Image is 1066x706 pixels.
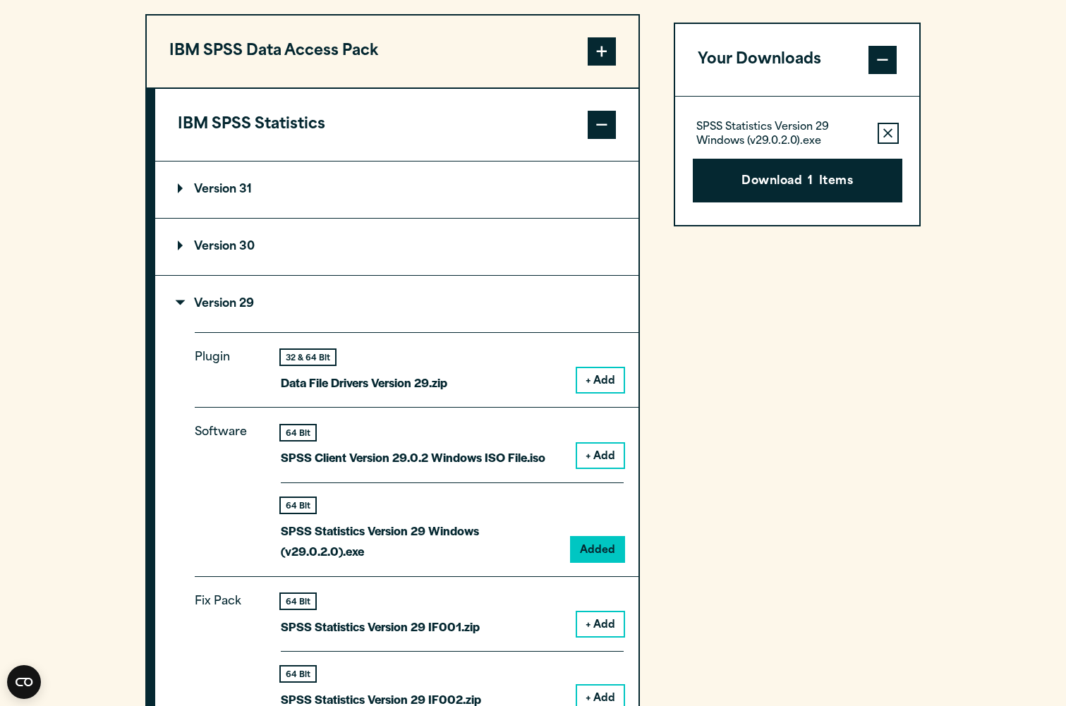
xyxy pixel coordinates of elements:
[281,498,315,513] div: 64 Bit
[178,241,255,252] p: Version 30
[147,16,638,87] button: IBM SPSS Data Access Pack
[155,276,638,332] summary: Version 29
[675,24,920,96] button: Your Downloads
[281,425,315,440] div: 64 Bit
[178,298,254,310] p: Version 29
[281,350,335,365] div: 32 & 64 Bit
[178,184,252,195] p: Version 31
[808,173,813,191] span: 1
[195,348,258,382] p: Plugin
[281,616,480,637] p: SPSS Statistics Version 29 IF001.zip
[577,368,624,392] button: + Add
[577,612,624,636] button: + Add
[155,89,638,161] button: IBM SPSS Statistics
[281,667,315,681] div: 64 Bit
[281,372,447,393] p: Data File Drivers Version 29.zip
[7,665,41,699] button: Open CMP widget
[281,521,560,561] p: SPSS Statistics Version 29 Windows (v29.0.2.0).exe
[696,121,866,149] p: SPSS Statistics Version 29 Windows (v29.0.2.0).exe
[281,447,545,468] p: SPSS Client Version 29.0.2 Windows ISO File.iso
[281,594,315,609] div: 64 Bit
[195,422,258,549] p: Software
[577,444,624,468] button: + Add
[675,96,920,225] div: Your Downloads
[155,219,638,275] summary: Version 30
[155,162,638,218] summary: Version 31
[693,159,902,202] button: Download1Items
[571,537,624,561] button: Added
